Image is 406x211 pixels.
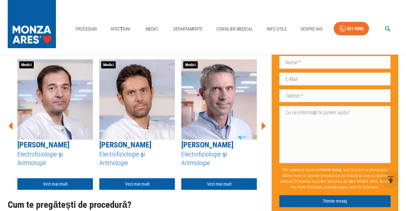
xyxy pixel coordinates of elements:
[19,61,34,68] span: Medici
[382,171,400,189] button: delete
[347,25,364,33] div: 031 9300
[214,22,256,36] a: Consilier Medical
[279,164,391,193] p: Prin apăsarea butonului , sunt de acord cu prelucrarea datelor mele cu caracter personal (ce pot ...
[279,195,391,207] button: Trimite mesaj
[181,178,257,190] a: Vezi mai mult
[17,178,93,190] a: Vezi mai mult
[99,178,175,190] a: Vezi mai mult
[183,61,198,68] span: Medici
[264,22,289,36] a: Info Utile
[17,140,69,149] a: [PERSON_NAME]
[101,61,116,68] span: Medici
[8,200,266,210] h2: Cum te pregătești de procedură?
[108,22,133,36] a: Afecțiuni
[99,140,151,149] a: [PERSON_NAME]
[17,150,93,167] h5: Electrofiziologie și Aritmologie
[181,150,257,167] h5: Electrofiziologie și Aritmologie
[298,22,325,36] a: Despre Noi
[181,59,257,140] img: Dr. Călin Siliște
[320,168,341,172] b: Trimite mesaj
[171,22,205,36] a: Departamente
[181,140,233,149] a: [PERSON_NAME]
[141,22,162,36] a: Medici
[73,22,99,36] a: Proceduri
[334,22,369,36] a: 031 9300
[99,150,175,167] h5: Electrofiziologie și Aritmologie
